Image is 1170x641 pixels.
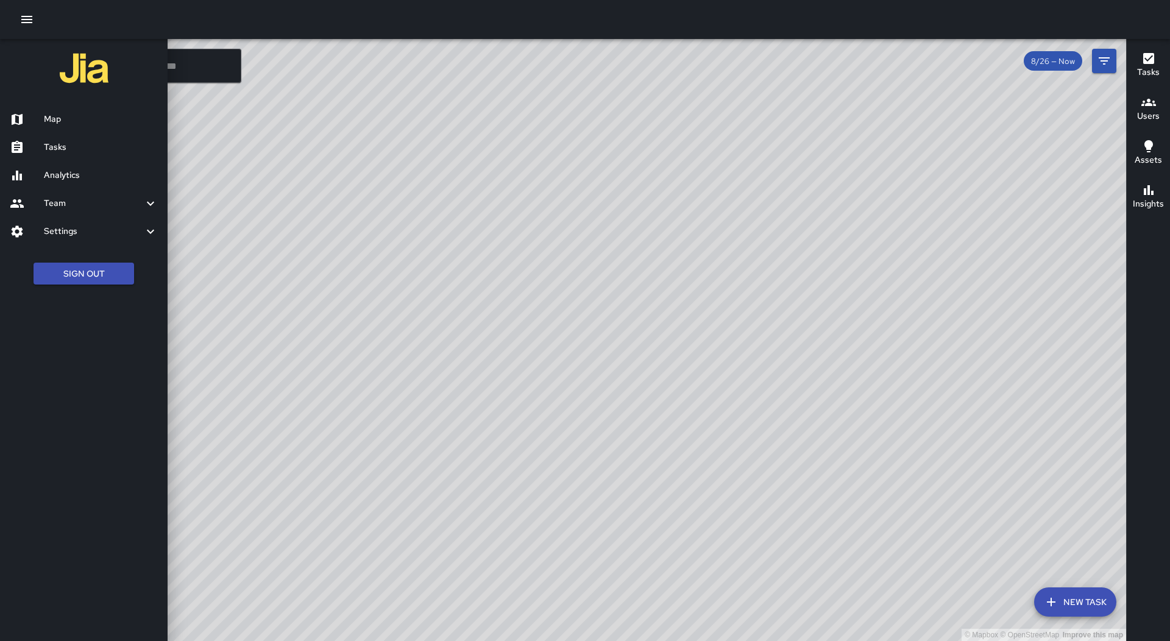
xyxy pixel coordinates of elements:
h6: Settings [44,225,143,238]
h6: Users [1137,110,1160,123]
h6: Tasks [44,141,158,154]
h6: Team [44,197,143,210]
button: New Task [1034,587,1116,617]
button: Sign Out [34,263,134,285]
h6: Map [44,113,158,126]
h6: Analytics [44,169,158,182]
img: jia-logo [60,44,108,93]
h6: Tasks [1137,66,1160,79]
h6: Insights [1133,197,1164,211]
h6: Assets [1135,154,1162,167]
